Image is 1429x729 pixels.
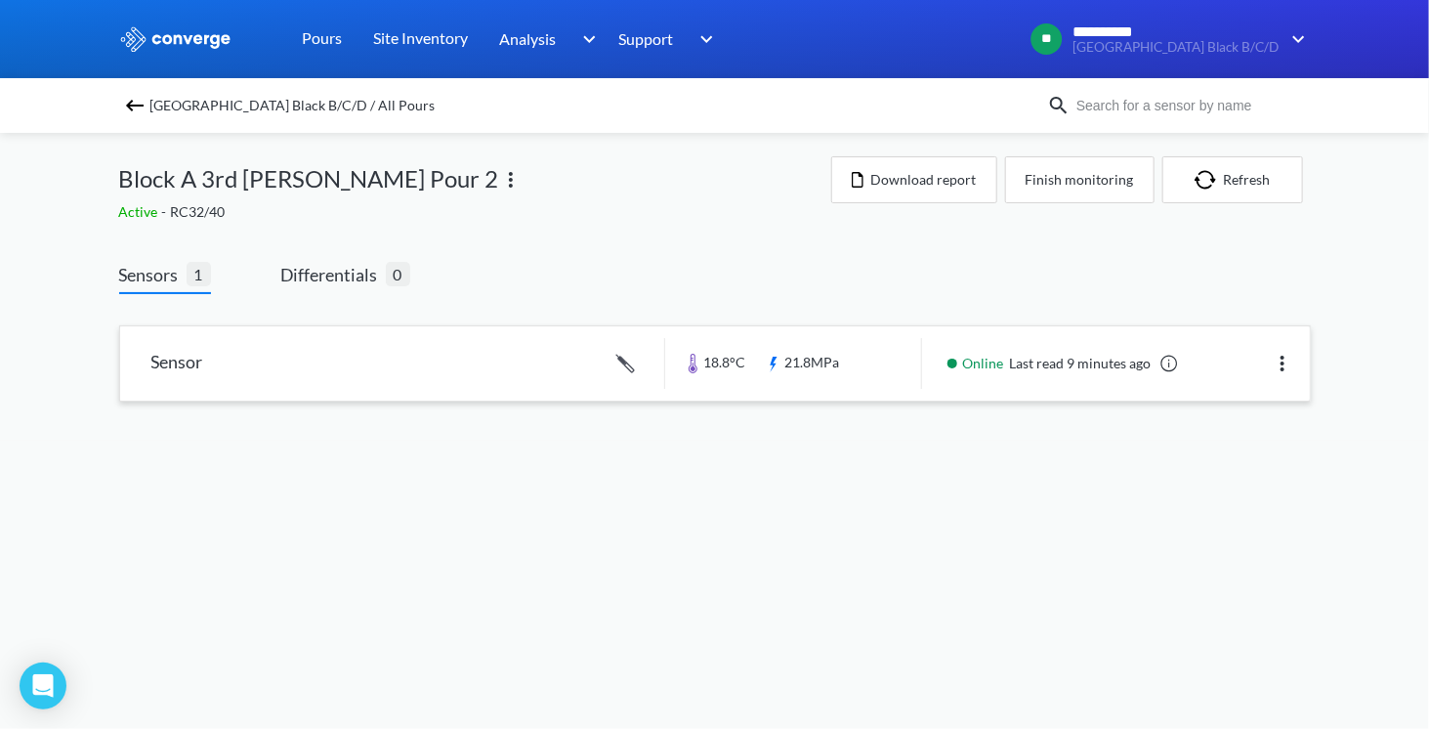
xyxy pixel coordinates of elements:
[1073,40,1280,55] span: [GEOGRAPHIC_DATA] Black B/C/D
[187,262,211,286] span: 1
[500,26,557,51] span: Analysis
[619,26,674,51] span: Support
[852,172,863,188] img: icon-file.svg
[386,262,410,286] span: 0
[162,203,171,220] span: -
[688,27,719,51] img: downArrow.svg
[1195,170,1224,190] img: icon-refresh.svg
[1280,27,1311,51] img: downArrow.svg
[119,201,831,223] div: RC32/40
[499,168,523,192] img: more.svg
[119,203,162,220] span: Active
[20,663,66,709] div: Open Intercom Messenger
[1071,95,1307,116] input: Search for a sensor by name
[1271,352,1294,375] img: more.svg
[119,160,499,197] span: Block A 3rd [PERSON_NAME] Pour 2
[150,92,436,119] span: [GEOGRAPHIC_DATA] Black B/C/D / All Pours
[1005,156,1155,203] button: Finish monitoring
[119,26,232,52] img: logo_ewhite.svg
[281,261,386,288] span: Differentials
[1162,156,1303,203] button: Refresh
[569,27,601,51] img: downArrow.svg
[123,94,147,117] img: backspace.svg
[119,261,187,288] span: Sensors
[831,156,997,203] button: Download report
[1047,94,1071,117] img: icon-search.svg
